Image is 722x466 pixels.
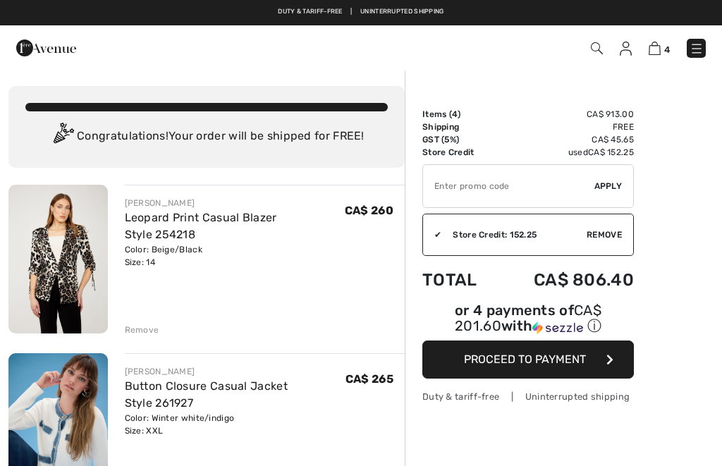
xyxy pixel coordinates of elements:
[25,123,388,151] div: Congratulations! Your order will be shipped for FREE!
[125,379,288,410] a: Button Closure Casual Jacket Style 261927
[8,185,108,333] img: Leopard Print Casual Blazer Style 254218
[497,108,634,121] td: CA$ 913.00
[532,321,583,334] img: Sezzle
[690,42,704,56] img: Menu
[497,133,634,146] td: CA$ 45.65
[587,228,622,241] span: Remove
[455,302,601,334] span: CA$ 201.60
[423,228,441,241] div: ✔
[49,123,77,151] img: Congratulation2.svg
[345,372,393,386] span: CA$ 265
[464,352,586,366] span: Proceed to Payment
[452,109,458,119] span: 4
[649,42,661,55] img: Shopping Bag
[422,304,634,336] div: or 4 payments of with
[125,324,159,336] div: Remove
[664,44,670,55] span: 4
[16,34,76,62] img: 1ère Avenue
[497,256,634,304] td: CA$ 806.40
[125,365,345,378] div: [PERSON_NAME]
[441,228,587,241] div: Store Credit: 152.25
[125,243,345,269] div: Color: Beige/Black Size: 14
[422,390,634,403] div: Duty & tariff-free | Uninterrupted shipping
[422,108,497,121] td: Items ( )
[423,165,594,207] input: Promo code
[594,180,623,192] span: Apply
[620,42,632,56] img: My Info
[345,204,393,217] span: CA$ 260
[125,197,345,209] div: [PERSON_NAME]
[422,133,497,146] td: GST (5%)
[591,42,603,54] img: Search
[422,304,634,341] div: or 4 payments ofCA$ 201.60withSezzle Click to learn more about Sezzle
[422,146,497,159] td: Store Credit
[422,256,497,304] td: Total
[422,341,634,379] button: Proceed to Payment
[497,121,634,133] td: Free
[16,40,76,54] a: 1ère Avenue
[422,121,497,133] td: Shipping
[125,412,345,437] div: Color: Winter white/indigo Size: XXL
[649,39,670,56] a: 4
[588,147,634,157] span: CA$ 152.25
[125,211,277,241] a: Leopard Print Casual Blazer Style 254218
[497,146,634,159] td: used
